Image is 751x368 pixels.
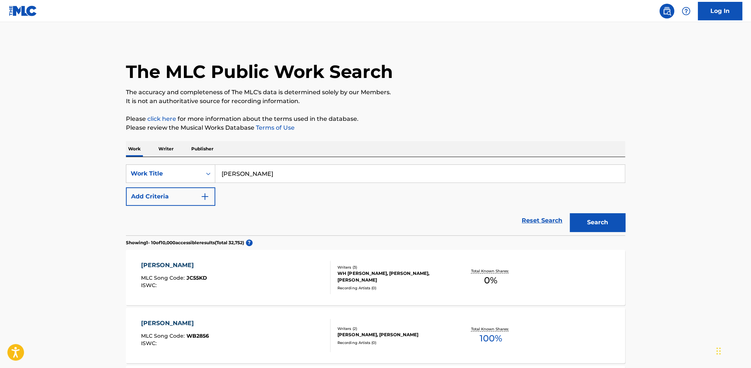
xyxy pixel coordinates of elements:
div: Writers ( 3 ) [337,265,449,270]
a: Terms of Use [254,124,295,131]
span: ISWC : [141,340,158,347]
span: ? [246,239,253,246]
div: Recording Artists ( 0 ) [337,285,449,291]
button: Search [570,213,625,232]
font: Add Criteria [131,192,169,201]
font: for more information about the terms used in the database. [178,115,359,122]
h1: The MLC Public Work Search [126,61,393,83]
div: Help [679,4,693,18]
a: Public Search [659,4,674,18]
span: 0 % [484,274,497,287]
p: Writer [156,141,176,157]
form: Search Form [126,164,625,235]
div: [PERSON_NAME] [141,261,207,270]
span: WB2856 [186,333,209,339]
span: MLC Song Code : [141,275,186,281]
span: JC55KD [186,275,207,281]
font: Please [126,115,146,122]
p: Total Known Shares: [471,268,510,274]
span: ISWC : [141,282,158,289]
font: Please review the Musical Works Database [126,124,254,131]
p: Publisher [189,141,216,157]
img: MLC Logo [9,6,37,16]
div: 拖动 [716,340,721,362]
button: Add Criteria [126,187,215,206]
div: WH [PERSON_NAME], [PERSON_NAME], [PERSON_NAME] [337,270,449,283]
span: MLC Song Code : [141,333,186,339]
p: It is not an authoritative source for recording information. [126,97,625,106]
p: Work [126,141,143,157]
div: 聊天小组件 [714,333,751,368]
div: [PERSON_NAME] [141,319,209,328]
a: [PERSON_NAME]MLC Song Code:WB2856ISWC:Writers (2)[PERSON_NAME], [PERSON_NAME]Recording Artists (0... [126,308,625,363]
span: 100 % [479,332,502,345]
img: help [682,7,690,16]
a: click here [147,115,176,122]
div: [PERSON_NAME], [PERSON_NAME] [337,331,449,338]
a: Log In [698,2,742,20]
div: Writers ( 2 ) [337,326,449,331]
div: Work Title [131,169,197,178]
img: 9d2ae6d4665cec9f34b9.svg [200,192,209,201]
font: Terms of Use [256,124,295,131]
a: Reset Search [518,212,566,229]
p: Total Known Shares: [471,326,510,332]
iframe: Chat Widget [714,333,751,368]
p: Showing 1 - 10 of 10,000 accessible results (Total 32,752 ) [126,239,244,246]
img: search [662,7,671,16]
a: [PERSON_NAME]MLC Song Code:JC55KDISWC:Writers (3)WH [PERSON_NAME], [PERSON_NAME], [PERSON_NAME]Re... [126,250,625,305]
p: The accuracy and completeness of The MLC's data is determined solely by our Members. [126,88,625,97]
div: Recording Artists ( 0 ) [337,340,449,345]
